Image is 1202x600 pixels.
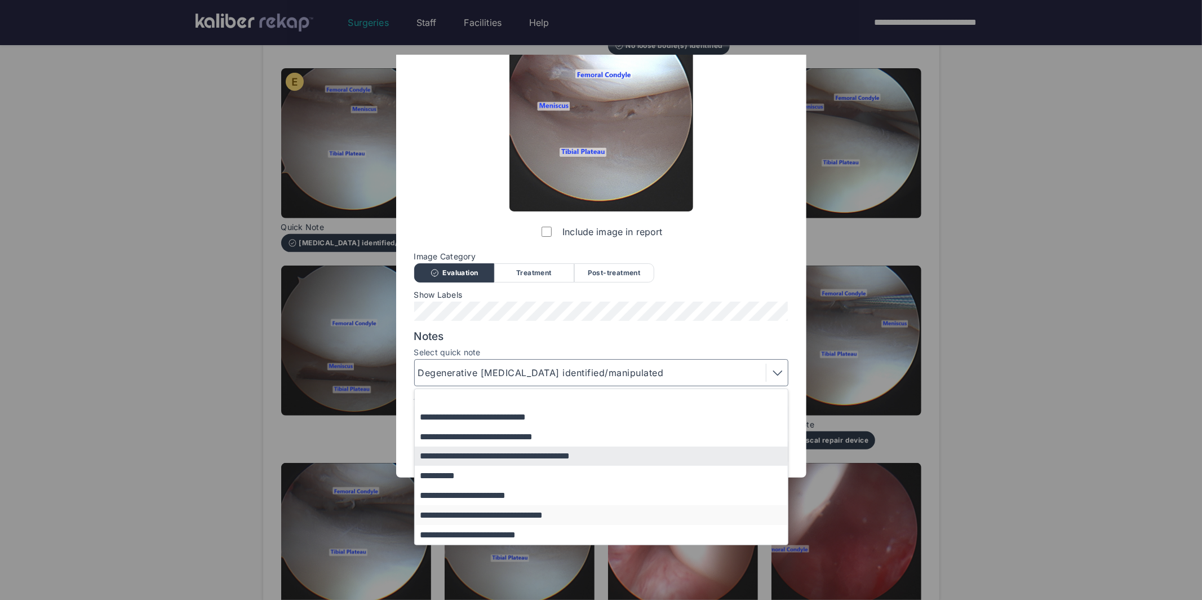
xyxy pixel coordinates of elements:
span: Image Category [414,252,788,261]
div: Evaluation [414,263,494,283]
input: Include image in report [542,227,552,237]
img: ch1_image_010.jpeg [509,28,693,211]
span: Notes [414,330,788,343]
div: Post-treatment [574,263,654,283]
span: Show Labels [414,290,788,299]
div: Degenerative [MEDICAL_DATA] identified/manipulated [418,366,667,380]
div: Treatment [494,263,574,283]
label: Select quick note [414,348,788,357]
label: Include image in report [539,220,662,243]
